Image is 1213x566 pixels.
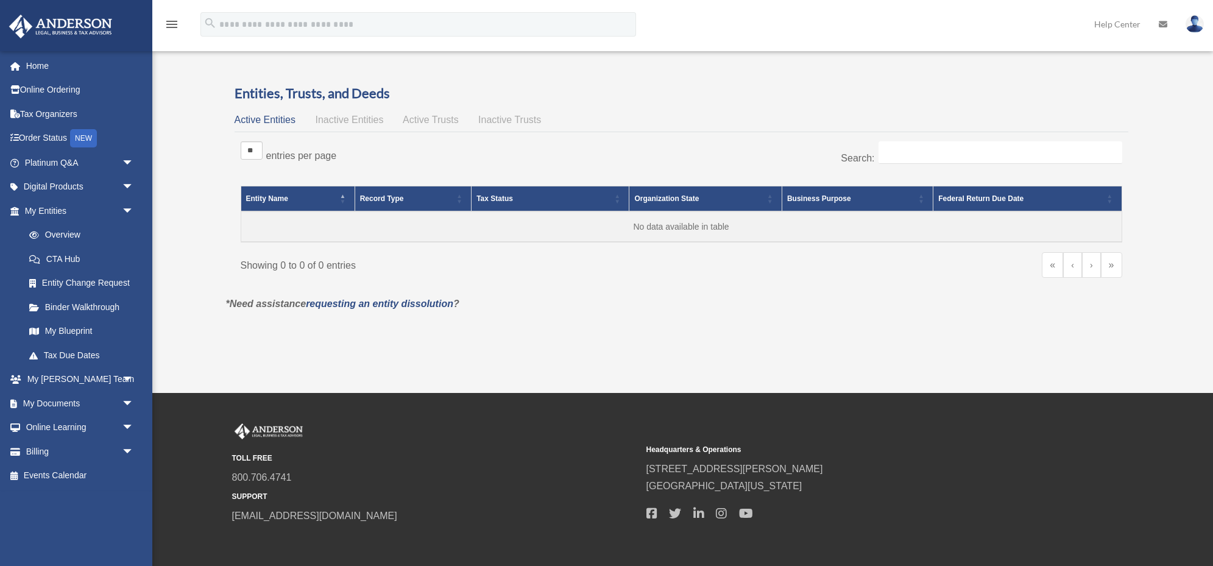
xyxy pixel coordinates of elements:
[232,452,638,465] small: TOLL FREE
[122,150,146,175] span: arrow_drop_down
[241,186,355,212] th: Entity Name: Activate to invert sorting
[164,17,179,32] i: menu
[9,439,152,464] a: Billingarrow_drop_down
[315,115,383,125] span: Inactive Entities
[9,391,152,416] a: My Documentsarrow_drop_down
[241,211,1122,242] td: No data available in table
[232,472,292,483] a: 800.706.4741
[5,15,116,38] img: Anderson Advisors Platinum Portal
[634,194,699,203] span: Organization State
[476,194,513,203] span: Tax Status
[841,153,874,163] label: Search:
[9,150,152,175] a: Platinum Q&Aarrow_drop_down
[122,367,146,392] span: arrow_drop_down
[9,416,152,440] a: Online Learningarrow_drop_down
[360,194,404,203] span: Record Type
[122,439,146,464] span: arrow_drop_down
[9,78,152,102] a: Online Ordering
[306,299,453,309] a: requesting an entity dissolution
[1186,15,1204,33] img: User Pic
[235,115,295,125] span: Active Entities
[403,115,459,125] span: Active Trusts
[235,84,1128,103] h3: Entities, Trusts, and Deeds
[472,186,629,212] th: Tax Status: Activate to sort
[787,194,851,203] span: Business Purpose
[17,271,146,295] a: Entity Change Request
[122,391,146,416] span: arrow_drop_down
[782,186,933,212] th: Business Purpose: Activate to sort
[9,54,152,78] a: Home
[1082,252,1101,278] a: Next
[478,115,541,125] span: Inactive Trusts
[1063,252,1082,278] a: Previous
[17,319,146,344] a: My Blueprint
[122,416,146,440] span: arrow_drop_down
[122,175,146,200] span: arrow_drop_down
[9,199,146,223] a: My Entitiesarrow_drop_down
[17,343,146,367] a: Tax Due Dates
[355,186,471,212] th: Record Type: Activate to sort
[17,295,146,319] a: Binder Walkthrough
[646,464,823,474] a: [STREET_ADDRESS][PERSON_NAME]
[9,175,152,199] a: Digital Productsarrow_drop_down
[1042,252,1063,278] a: First
[1101,252,1122,278] a: Last
[629,186,782,212] th: Organization State: Activate to sort
[17,247,146,271] a: CTA Hub
[646,444,1052,456] small: Headquarters & Operations
[232,423,305,439] img: Anderson Advisors Platinum Portal
[938,194,1024,203] span: Federal Return Due Date
[203,16,217,30] i: search
[9,464,152,488] a: Events Calendar
[164,21,179,32] a: menu
[933,186,1122,212] th: Federal Return Due Date: Activate to sort
[70,129,97,147] div: NEW
[266,150,337,161] label: entries per page
[646,481,802,491] a: [GEOGRAPHIC_DATA][US_STATE]
[232,511,397,521] a: [EMAIL_ADDRESS][DOMAIN_NAME]
[9,367,152,392] a: My [PERSON_NAME] Teamarrow_drop_down
[17,223,140,247] a: Overview
[9,102,152,126] a: Tax Organizers
[241,252,673,274] div: Showing 0 to 0 of 0 entries
[246,194,288,203] span: Entity Name
[232,490,638,503] small: SUPPORT
[226,299,459,309] em: *Need assistance ?
[122,199,146,224] span: arrow_drop_down
[9,126,152,151] a: Order StatusNEW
